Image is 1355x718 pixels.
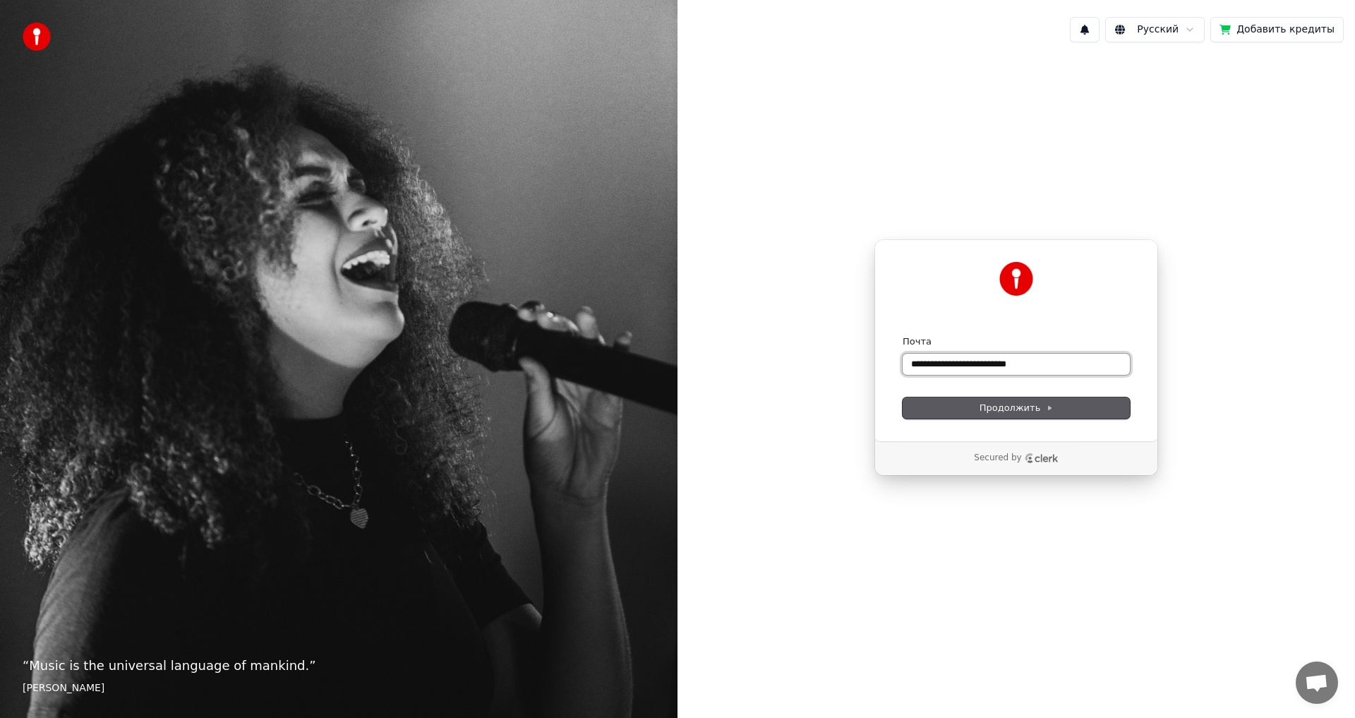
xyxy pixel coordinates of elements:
button: Продолжить [903,397,1130,419]
a: Clerk logo [1025,453,1059,463]
footer: [PERSON_NAME] [23,681,655,695]
div: Открытый чат [1296,662,1338,704]
p: “ Music is the universal language of mankind. ” [23,656,655,676]
label: Почта [903,335,932,348]
img: youka [23,23,51,51]
p: Secured by [974,453,1021,464]
span: Продолжить [980,402,1054,414]
button: Добавить кредиты [1210,17,1344,42]
img: Youka [999,262,1033,296]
